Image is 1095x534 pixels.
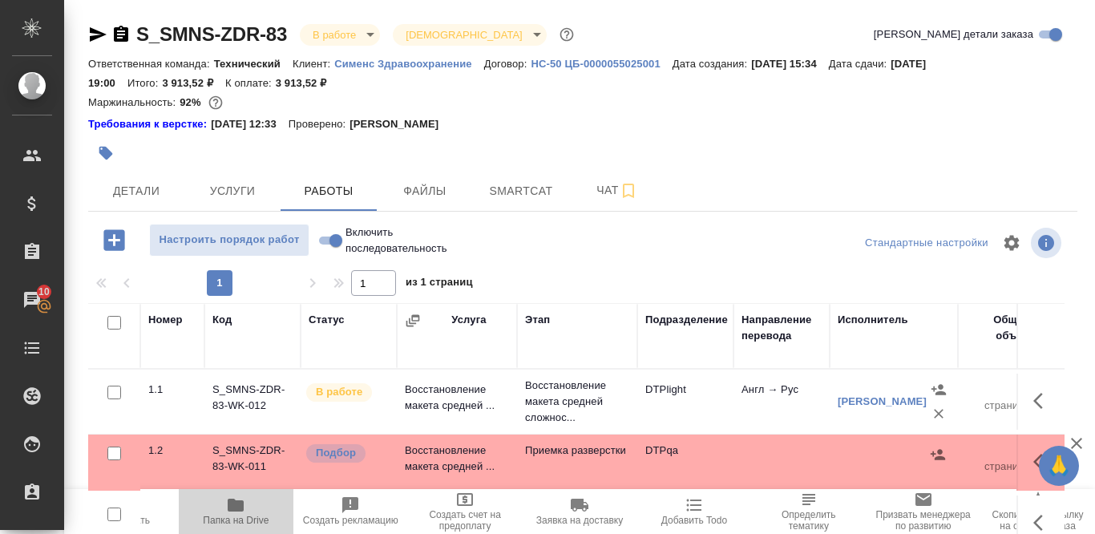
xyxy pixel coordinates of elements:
[673,58,751,70] p: Дата создания:
[980,489,1095,534] button: Скопировать ссылку на оценку заказа
[308,28,361,42] button: В работе
[966,312,1030,344] div: Общий объем
[927,378,951,402] button: Назначить
[483,181,560,201] span: Smartcat
[293,489,408,534] button: Создать рекламацию
[751,489,866,534] button: Определить тематику
[303,515,398,526] span: Создать рекламацию
[525,312,550,328] div: Этап
[536,515,623,526] span: Заявка на доставку
[290,181,367,201] span: Работы
[98,181,175,201] span: Детали
[4,280,60,320] a: 10
[451,312,486,328] div: Услуга
[111,25,131,44] button: Скопировать ссылку
[838,312,908,328] div: Исполнитель
[148,382,196,398] div: 1.1
[276,77,339,89] p: 3 913,52 ₽
[148,443,196,459] div: 1.2
[386,181,463,201] span: Файлы
[345,225,447,257] span: Включить последовательность
[88,96,180,108] p: Маржинальность:
[92,224,136,257] button: Добавить работу
[393,24,546,46] div: В работе
[401,28,527,42] button: [DEMOGRAPHIC_DATA]
[966,459,1030,475] p: страница
[645,312,728,328] div: Подразделение
[205,92,226,113] button: 256.00 RUB;
[293,58,334,70] p: Клиент:
[397,374,517,430] td: Восстановление макета средней ...
[838,395,927,407] a: [PERSON_NAME]
[927,402,951,426] button: Удалить
[761,509,856,532] span: Определить тематику
[88,58,214,70] p: Ответственная команда:
[1024,443,1062,481] button: Здесь прячутся важные кнопки
[88,116,211,132] a: Требования к верстке:
[316,445,356,461] p: Подбор
[350,116,451,132] p: [PERSON_NAME]
[926,443,950,467] button: Назначить
[225,77,276,89] p: К оплате:
[204,374,301,430] td: S_SMNS-ZDR-83-WK-012
[162,77,225,89] p: 3 913,52 ₽
[525,378,629,426] p: Восстановление макета средней сложнос...
[180,96,204,108] p: 92%
[64,489,179,534] button: Пересчитать
[418,509,513,532] span: Создать счет на предоплату
[148,312,183,328] div: Номер
[203,515,269,526] span: Папка на Drive
[212,312,232,328] div: Код
[484,58,531,70] p: Договор:
[875,509,971,532] span: Призвать менеджера по развитию
[966,443,1030,459] p: 16
[88,25,107,44] button: Скопировать ссылку для ЯМессенджера
[316,384,362,400] p: В работе
[1031,228,1065,258] span: Посмотреть информацию
[194,181,271,201] span: Услуги
[861,231,992,256] div: split button
[149,224,309,257] button: Настроить порядок работ
[874,26,1033,42] span: [PERSON_NAME] детали заказа
[741,312,822,344] div: Направление перевода
[334,58,484,70] p: Сименс Здравоохранение
[751,58,829,70] p: [DATE] 15:34
[966,398,1030,414] p: страница
[556,24,577,45] button: Доп статусы указывают на важность/срочность заказа
[619,181,638,200] svg: Подписаться
[334,56,484,70] a: Сименс Здравоохранение
[406,273,473,296] span: из 1 страниц
[992,224,1031,262] span: Настроить таблицу
[29,284,59,300] span: 10
[661,515,727,526] span: Добавить Todo
[88,116,211,132] div: Нажми, чтобы открыть папку с инструкцией
[204,435,301,491] td: S_SMNS-ZDR-83-WK-011
[637,374,733,430] td: DTPlight
[579,180,656,200] span: Чат
[866,489,980,534] button: Призвать менеджера по развитию
[289,116,350,132] p: Проверено:
[1045,449,1073,483] span: 🙏
[300,24,380,46] div: В работе
[214,58,293,70] p: Технический
[408,489,523,534] button: Создать счет на предоплату
[531,58,672,70] p: HC-50 ЦБ-0000055025001
[1039,446,1079,486] button: 🙏
[211,116,289,132] p: [DATE] 12:33
[88,136,123,171] button: Добавить тэг
[309,312,345,328] div: Статус
[829,58,891,70] p: Дата сдачи:
[158,231,301,249] span: Настроить порядок работ
[966,382,1030,398] p: 16
[179,489,293,534] button: Папка на Drive
[733,374,830,430] td: Англ → Рус
[636,489,751,534] button: Добавить Todo
[136,23,287,45] a: S_SMNS-ZDR-83
[637,435,733,491] td: DTPqa
[531,56,672,70] a: HC-50 ЦБ-0000055025001
[1024,382,1062,420] button: Здесь прячутся важные кнопки
[127,77,162,89] p: Итого:
[405,313,421,329] button: Сгруппировать
[525,443,629,459] p: Приемка разверстки
[397,435,517,491] td: Восстановление макета средней ...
